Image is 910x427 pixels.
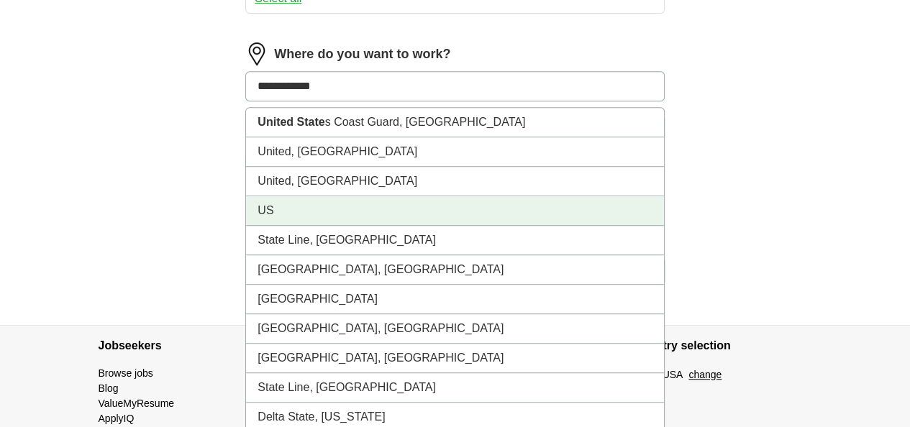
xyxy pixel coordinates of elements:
[634,326,812,366] h4: Country selection
[274,45,450,64] label: Where do you want to work?
[246,167,663,196] li: United, [GEOGRAPHIC_DATA]
[663,367,683,382] span: USA
[99,367,153,379] a: Browse jobs
[688,367,722,382] button: change
[258,116,324,128] strong: United State
[246,255,663,285] li: [GEOGRAPHIC_DATA], [GEOGRAPHIC_DATA]
[99,398,175,409] a: ValueMyResume
[246,373,663,403] li: State Line, [GEOGRAPHIC_DATA]
[99,382,119,394] a: Blog
[246,137,663,167] li: United, [GEOGRAPHIC_DATA]
[246,344,663,373] li: [GEOGRAPHIC_DATA], [GEOGRAPHIC_DATA]
[246,285,663,314] li: [GEOGRAPHIC_DATA]
[245,42,268,65] img: location.png
[246,196,663,226] li: US
[246,108,663,137] li: s Coast Guard, [GEOGRAPHIC_DATA]
[246,226,663,255] li: State Line, [GEOGRAPHIC_DATA]
[99,413,135,424] a: ApplyIQ
[246,314,663,344] li: [GEOGRAPHIC_DATA], [GEOGRAPHIC_DATA]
